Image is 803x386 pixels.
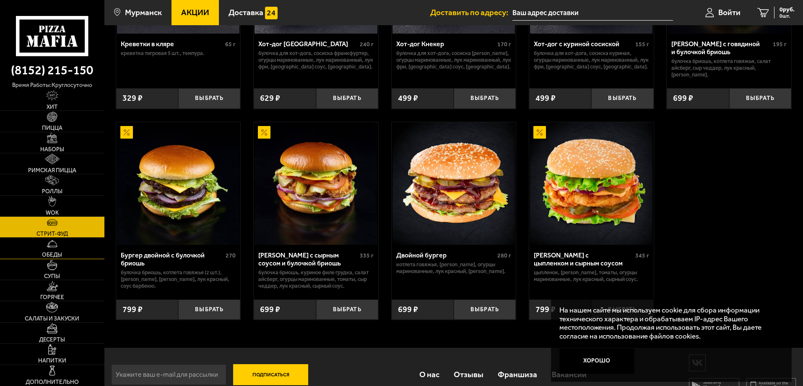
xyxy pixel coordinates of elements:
[258,126,270,139] img: Акционный
[39,337,65,343] span: Десерты
[398,94,418,102] span: 499 ₽
[396,261,512,275] p: котлета говяжья, [PERSON_NAME], огурцы маринованные, лук красный, [PERSON_NAME].
[454,88,516,109] button: Выбрать
[265,7,278,19] img: 15daf4d41897b9f0e9f617042186c801.svg
[178,299,240,320] button: Выбрать
[535,305,556,314] span: 799 ₽
[40,147,64,152] span: Наборы
[780,13,795,18] span: 0 шт.
[122,305,143,314] span: 799 ₽
[591,88,653,109] button: Выбрать
[398,305,418,314] span: 699 ₽
[36,231,68,237] span: Стрит-фуд
[559,306,779,341] p: На нашем сайте мы используем cookie для сбора информации технического характера и обрабатываем IP...
[392,122,516,245] a: Двойной бургер
[512,5,673,21] input: Ваш адрес доставки
[260,94,280,102] span: 629 ₽
[396,50,512,70] p: булочка для хот-дога, сосиска [PERSON_NAME], огурцы маринованные, лук маринованный, лук фри, [GEO...
[117,122,239,245] img: Бургер двойной с булочкой бриошь
[392,122,515,245] img: Двойной бургер
[116,122,241,245] a: АкционныйБургер двойной с булочкой бриошь
[42,125,62,131] span: Пицца
[258,269,374,289] p: булочка Бриошь, куриное филе грудка, салат айсберг, огурцы маринованные, томаты, сыр Чеддер, лук ...
[534,40,633,48] div: Хот-дог с куриной сосиской
[535,94,556,102] span: 499 ₽
[671,58,787,78] p: булочка Бриошь, котлета говяжья, салат айсберг, сыр Чеддер, лук красный, [PERSON_NAME].
[530,122,652,245] img: Бургер с цыпленком и сырным соусом
[226,252,236,259] span: 270
[42,252,62,258] span: Обеды
[559,349,635,374] button: Хорошо
[454,299,516,320] button: Выбрать
[40,294,64,300] span: Горячее
[529,122,654,245] a: АкционныйБургер с цыпленком и сырным соусом
[773,41,787,48] span: 195 г
[533,126,546,139] img: Акционный
[497,252,511,259] span: 280 г
[46,210,59,216] span: WOK
[121,40,223,48] div: Креветки в кляре
[255,122,377,245] img: Бургер куриный с сырным соусом и булочкой бриошь
[258,251,358,267] div: [PERSON_NAME] с сырным соусом и булочкой бриошь
[26,379,79,385] span: Дополнительно
[258,40,358,48] div: Хот-дог [GEOGRAPHIC_DATA]
[534,269,649,283] p: цыпленок, [PERSON_NAME], томаты, огурцы маринованные, лук красный, сырный соус.
[497,41,511,48] span: 170 г
[121,50,236,57] p: креветка тигровая 5 шт., темпура.
[396,251,496,259] div: Двойной бургер
[47,104,58,110] span: Хит
[120,126,133,139] img: Акционный
[178,88,240,109] button: Выбрать
[258,50,374,70] p: булочка для хот-дога, сосиска Франкфуртер, огурцы маринованные, лук маринованный, лук фри, [GEOGR...
[42,189,62,194] span: Роллы
[181,8,209,16] span: Акции
[718,8,741,16] span: Войти
[534,251,633,267] div: [PERSON_NAME] с цыпленком и сырным соусом
[111,364,226,385] input: Укажите ваш e-mail для рассылки
[780,7,795,13] span: 0 руб.
[44,273,60,279] span: Супы
[635,41,649,48] span: 155 г
[125,8,162,16] span: Мурманск
[28,168,76,173] span: Римская пицца
[729,88,791,109] button: Выбрать
[396,40,496,48] div: Хот-дог Кнекер
[260,305,280,314] span: 699 ₽
[38,358,66,364] span: Напитки
[316,88,378,109] button: Выбрать
[360,41,374,48] span: 240 г
[25,316,79,322] span: Салаты и закуски
[225,41,236,48] span: 65 г
[121,269,236,289] p: булочка Бриошь, котлета говяжья (2 шт.), [PERSON_NAME], [PERSON_NAME], лук красный, соус барбекю.
[316,299,378,320] button: Выбрать
[122,94,143,102] span: 329 ₽
[254,122,378,245] a: АкционныйБургер куриный с сырным соусом и булочкой бриошь
[229,8,263,16] span: Доставка
[673,94,693,102] span: 699 ₽
[534,50,649,70] p: булочка для хот-дога, сосиска куриная, огурцы маринованные, лук маринованный, лук фри, [GEOGRAPHI...
[360,252,374,259] span: 335 г
[671,40,771,56] div: [PERSON_NAME] с говядиной и булочкой бриошь
[635,252,649,259] span: 345 г
[121,251,224,267] div: Бургер двойной с булочкой бриошь
[233,364,309,385] button: Подписаться
[430,8,512,16] span: Доставить по адресу:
